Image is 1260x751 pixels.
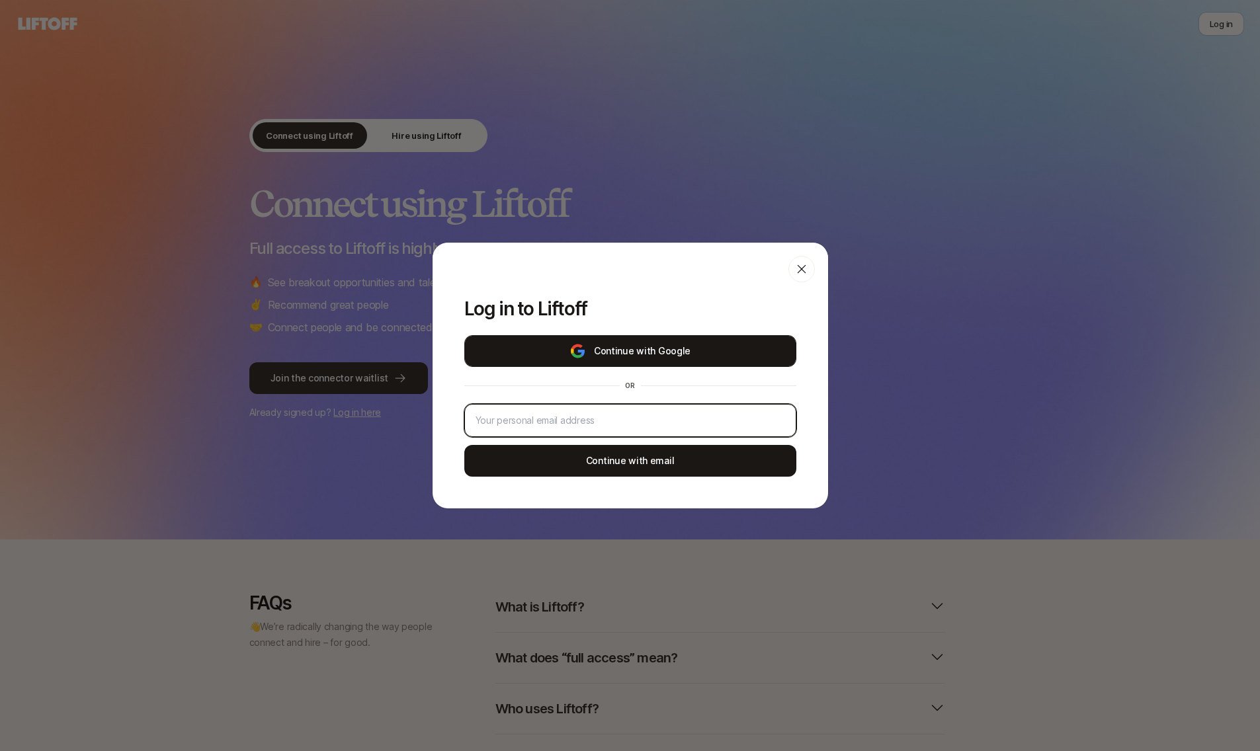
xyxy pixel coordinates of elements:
[569,343,586,359] img: google-logo
[620,380,641,391] div: or
[476,413,785,428] input: Your personal email address
[464,298,796,319] p: Log in to Liftoff
[464,445,796,477] button: Continue with email
[464,335,796,367] button: Continue with Google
